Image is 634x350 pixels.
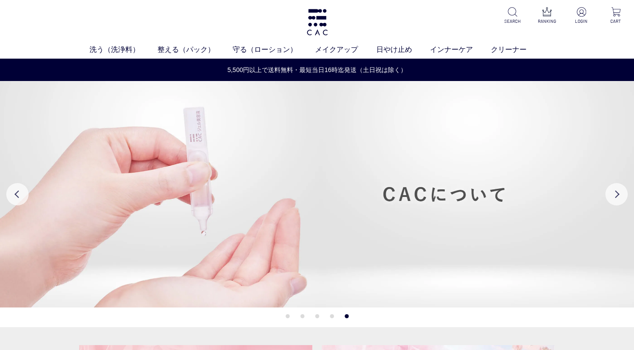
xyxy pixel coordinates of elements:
[491,44,545,55] a: クリーナー
[502,18,523,25] p: SEARCH
[300,314,304,318] button: 2 of 5
[0,65,634,75] a: 5,500円以上で送料無料・最短当日16時迄発送（土日祝は除く）
[605,183,628,205] button: Next
[233,44,315,55] a: 守る（ローション）
[570,18,592,25] p: LOGIN
[376,44,430,55] a: 日やけ止め
[570,7,592,25] a: LOGIN
[330,314,334,318] button: 4 of 5
[315,314,319,318] button: 3 of 5
[285,314,289,318] button: 1 of 5
[89,44,157,55] a: 洗う（洗浄料）
[430,44,491,55] a: インナーケア
[306,9,329,35] img: logo
[502,7,523,25] a: SEARCH
[157,44,233,55] a: 整える（パック）
[6,183,29,205] button: Previous
[315,44,376,55] a: メイクアップ
[536,7,558,25] a: RANKING
[536,18,558,25] p: RANKING
[345,314,349,318] button: 5 of 5
[605,18,627,25] p: CART
[605,7,627,25] a: CART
